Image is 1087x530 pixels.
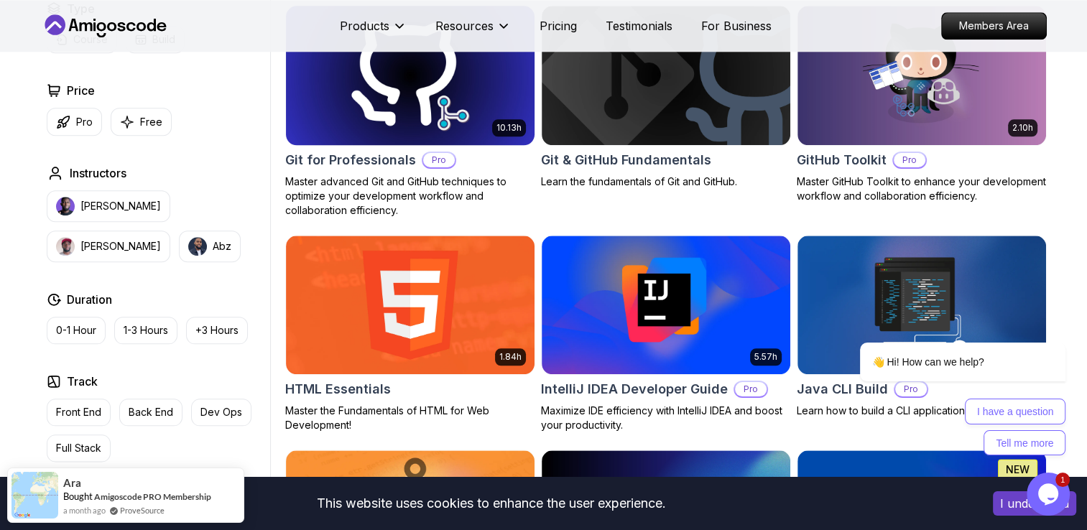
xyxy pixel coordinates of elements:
[797,5,1047,203] a: GitHub Toolkit card2.10hGitHub ToolkitProMaster GitHub Toolkit to enhance your development workfl...
[76,115,93,129] p: Pro
[56,197,75,215] img: instructor img
[1027,473,1073,516] iframe: chat widget
[200,405,242,419] p: Dev Ops
[70,164,126,182] h2: Instructors
[191,399,251,426] button: Dev Ops
[285,235,535,433] a: HTML Essentials card1.84hHTML EssentialsMaster the Fundamentals of HTML for Web Development!
[435,17,511,46] button: Resources
[1006,462,1030,477] p: NEW
[94,491,211,502] a: Amigoscode PRO Membership
[119,399,182,426] button: Back End
[542,6,790,145] img: Git & GitHub Fundamentals card
[541,175,791,189] p: Learn the fundamentals of Git and GitHub.
[56,405,101,419] p: Front End
[124,323,168,338] p: 1-3 Hours
[496,122,522,134] p: 10.13h
[541,5,791,189] a: Git & GitHub Fundamentals cardGit & GitHub FundamentalsLearn the fundamentals of Git and GitHub.
[56,441,101,455] p: Full Stack
[114,317,177,344] button: 1-3 Hours
[797,236,1046,375] img: Java CLI Build card
[340,17,407,46] button: Products
[285,150,416,170] h2: Git for Professionals
[814,230,1073,465] iframe: chat widget
[286,236,535,375] img: HTML Essentials card
[67,291,112,308] h2: Duration
[435,17,494,34] p: Resources
[47,317,106,344] button: 0-1 Hour
[541,404,791,432] p: Maximize IDE efficiency with IntelliJ IDEA and boost your productivity.
[542,236,790,375] img: IntelliJ IDEA Developer Guide card
[541,235,791,433] a: IntelliJ IDEA Developer Guide card5.57hIntelliJ IDEA Developer GuideProMaximize IDE efficiency wi...
[285,5,535,218] a: Git for Professionals card10.13hGit for ProfessionalsProMaster advanced Git and GitHub techniques...
[285,379,391,399] h2: HTML Essentials
[942,13,1046,39] p: Members Area
[129,405,173,419] p: Back End
[80,239,161,254] p: [PERSON_NAME]
[111,108,172,136] button: Free
[285,404,535,432] p: Master the Fundamentals of HTML for Web Development!
[80,199,161,213] p: [PERSON_NAME]
[285,175,535,218] p: Master advanced Git and GitHub techniques to optimize your development workflow and collaboration...
[279,2,540,148] img: Git for Professionals card
[993,491,1076,516] button: Accept cookies
[1012,122,1033,134] p: 2.10h
[797,6,1046,145] img: GitHub Toolkit card
[541,379,728,399] h2: IntelliJ IDEA Developer Guide
[140,115,162,129] p: Free
[797,235,1047,419] a: Java CLI Build card28mJava CLI BuildProLearn how to build a CLI application with Java.
[47,434,111,462] button: Full Stack
[186,317,248,344] button: +3 Hours
[120,504,165,516] a: ProveSource
[797,150,887,170] h2: GitHub Toolkit
[47,231,170,262] button: instructor img[PERSON_NAME]
[11,488,971,519] div: This website uses cookies to enhance the user experience.
[67,373,98,390] h2: Track
[499,351,522,363] p: 1.84h
[797,379,888,399] h2: Java CLI Build
[63,504,106,516] span: a month ago
[701,17,772,34] a: For Business
[56,237,75,256] img: instructor img
[63,477,81,489] span: Ara
[47,399,111,426] button: Front End
[47,190,170,222] button: instructor img[PERSON_NAME]
[797,404,1047,418] p: Learn how to build a CLI application with Java.
[213,239,231,254] p: Abz
[195,323,239,338] p: +3 Hours
[188,237,207,256] img: instructor img
[63,491,93,502] span: Bought
[340,17,389,34] p: Products
[735,382,767,396] p: Pro
[423,153,455,167] p: Pro
[941,12,1047,39] a: Members Area
[606,17,672,34] a: Testimonials
[179,231,241,262] button: instructor imgAbz
[541,150,711,170] h2: Git & GitHub Fundamentals
[540,17,577,34] a: Pricing
[894,153,925,167] p: Pro
[56,323,96,338] p: 0-1 Hour
[797,175,1047,203] p: Master GitHub Toolkit to enhance your development workflow and collaboration efficiency.
[754,351,777,363] p: 5.57h
[67,82,95,99] h2: Price
[47,108,102,136] button: Pro
[11,472,58,519] img: provesource social proof notification image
